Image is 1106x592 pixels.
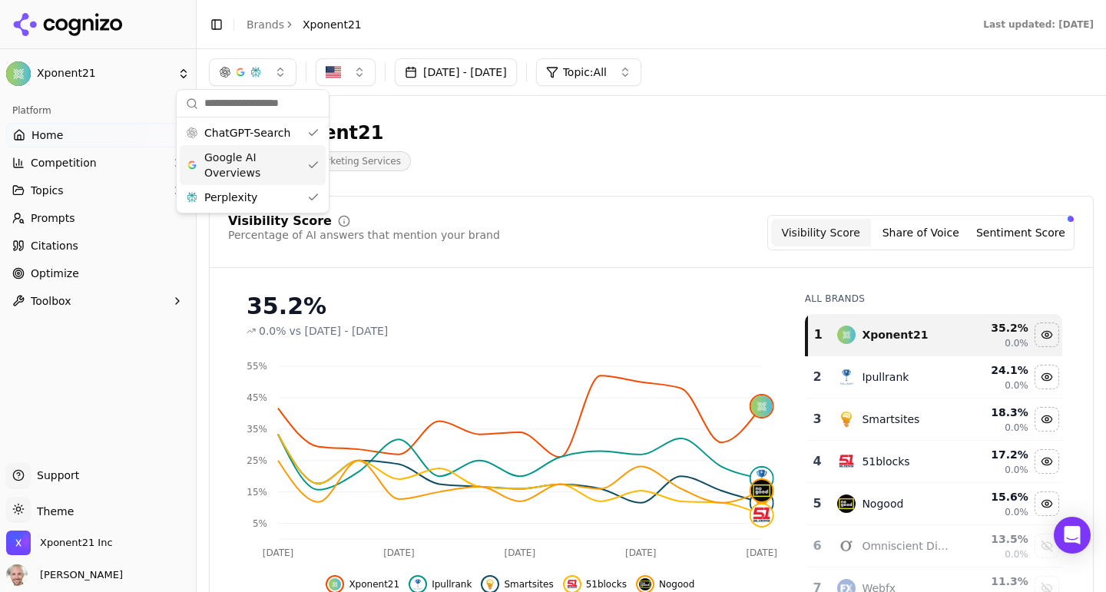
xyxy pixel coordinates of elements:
span: Toolbox [31,293,71,309]
tr: 6omniscient digitalOmniscient Digital13.5%0.0%Show omniscient digital data [806,525,1062,567]
div: 13.5 % [964,531,1028,547]
div: Last updated: [DATE] [983,18,1094,31]
img: 51blocks [566,578,578,590]
span: Prompts [31,210,75,226]
img: ipullrank [751,468,773,489]
span: Xponent21 [349,578,399,590]
span: Xponent21 Inc [40,536,113,550]
a: Home [6,123,190,147]
div: Ipullrank [862,369,909,385]
div: 11.3 % [964,574,1028,589]
img: nogood [837,494,856,513]
div: Platform [6,98,190,123]
tspan: 5% [253,518,267,529]
tr: 2ipullrankIpullrank24.1%0.0%Hide ipullrank data [806,356,1062,399]
div: 3 [813,410,823,428]
div: 35.2 % [964,320,1028,336]
div: Percentage of AI answers that mention your brand [228,227,500,243]
button: Toolbox [6,289,190,313]
button: Sentiment Score [971,219,1071,246]
span: 0.0% [1005,506,1028,518]
span: Xponent21 [37,67,171,81]
span: Competition [31,155,97,170]
img: Will Melton [6,564,28,586]
div: Xponent21 [862,327,928,342]
img: 51blocks [751,504,773,526]
button: Open user button [6,564,123,586]
span: 0.0% [1005,379,1028,392]
img: US [326,64,341,80]
tspan: [DATE] [625,547,657,558]
div: 35.2% [247,293,774,320]
img: smartsites [484,578,496,590]
span: Ipullrank [432,578,472,590]
tspan: [DATE] [505,547,536,558]
span: 0.0% [259,323,286,339]
img: omniscient digital [837,537,856,555]
span: Nogood [659,578,694,590]
a: Brands [247,18,284,31]
span: 0.0% [1005,464,1028,476]
div: Xponent21 [270,121,411,145]
tspan: 45% [247,392,267,403]
div: 4 [813,452,823,471]
tspan: 55% [247,361,267,372]
tspan: 25% [247,455,267,466]
img: ipullrank [412,578,424,590]
span: 51blocks [586,578,627,590]
span: Theme [31,505,74,518]
div: 18.3 % [964,405,1028,420]
div: 1 [814,326,823,344]
button: Competition [6,150,190,175]
img: xponent21 [751,395,773,417]
span: Xponent21 [303,17,362,32]
span: Home [31,127,63,143]
div: Open Intercom Messenger [1054,517,1091,554]
button: [DATE] - [DATE] [395,58,517,86]
div: Nogood [862,496,903,511]
span: 0.0% [1005,548,1028,561]
div: Visibility Score [228,215,332,227]
tr: 3smartsitesSmartsites18.3%0.0%Hide smartsites data [806,399,1062,441]
button: Hide xponent21 data [1035,322,1059,347]
span: ChatGPT-Search [204,125,290,141]
div: Omniscient Digital [862,538,951,554]
div: Suggestions [177,117,329,213]
span: Support [31,468,79,483]
span: Optimize [31,266,79,281]
span: [PERSON_NAME] [34,568,123,582]
span: Topics [31,183,64,198]
span: Digital Marketing Services [270,151,411,171]
div: 51blocks [862,454,909,469]
button: Visibility Score [771,219,871,246]
button: Hide nogood data [1035,491,1059,516]
div: Smartsites [862,412,919,427]
tr: 5nogoodNogood15.6%0.0%Hide nogood data [806,483,1062,525]
img: ipullrank [837,368,856,386]
img: smartsites [837,410,856,428]
tspan: [DATE] [383,547,415,558]
tspan: 15% [247,487,267,498]
span: Citations [31,238,78,253]
img: Xponent21 [6,61,31,86]
div: 17.2 % [964,447,1028,462]
span: Google AI Overviews [204,150,301,180]
span: Topic: All [563,64,607,80]
a: Citations [6,233,190,258]
nav: breadcrumb [247,17,362,32]
tspan: [DATE] [746,547,777,558]
tr: 451blocks51blocks17.2%0.0%Hide 51blocks data [806,441,1062,483]
a: Optimize [6,261,190,286]
span: 0.0% [1005,422,1028,434]
button: Open organization switcher [6,531,113,555]
button: Show omniscient digital data [1035,534,1059,558]
tspan: [DATE] [263,547,294,558]
div: All Brands [805,293,1062,305]
span: vs [DATE] - [DATE] [290,323,389,339]
button: Share of Voice [871,219,971,246]
img: nogood [751,480,773,501]
img: nogood [639,578,651,590]
button: Hide ipullrank data [1035,365,1059,389]
div: 5 [813,494,823,513]
div: 2 [813,368,823,386]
